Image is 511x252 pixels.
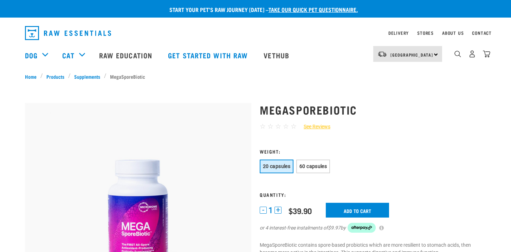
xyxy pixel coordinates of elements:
[25,73,486,80] nav: breadcrumbs
[390,53,433,56] span: [GEOGRAPHIC_DATA]
[260,192,486,197] h3: Quantity:
[483,50,490,58] img: home-icon@2x.png
[417,32,434,34] a: Stores
[92,41,161,69] a: Raw Education
[472,32,492,34] a: Contact
[25,73,40,80] a: Home
[25,50,38,60] a: Dog
[291,122,297,130] span: ☆
[274,207,282,214] button: +
[297,123,330,130] a: See Reviews
[257,41,298,69] a: Vethub
[260,149,486,154] h3: Weight:
[299,163,327,169] span: 60 capsules
[260,160,293,173] button: 20 capsules
[468,50,476,58] img: user.png
[62,50,74,60] a: Cat
[289,206,312,215] div: $39.90
[377,51,387,57] img: van-moving.png
[260,207,267,214] button: -
[263,163,290,169] span: 20 capsules
[388,32,409,34] a: Delivery
[260,223,486,233] div: or 4 interest-free instalments of by
[283,122,289,130] span: ☆
[25,26,111,40] img: Raw Essentials Logo
[267,122,273,130] span: ☆
[296,160,330,173] button: 60 capsules
[454,51,461,57] img: home-icon-1@2x.png
[19,23,492,43] nav: dropdown navigation
[260,122,266,130] span: ☆
[442,32,464,34] a: About Us
[161,41,257,69] a: Get started with Raw
[326,203,389,218] input: Add to cart
[269,8,358,11] a: take our quick pet questionnaire.
[43,73,68,80] a: Products
[348,223,376,233] img: Afterpay
[260,103,486,116] h1: MegaSporeBiotic
[71,73,104,80] a: Supplements
[328,224,341,232] span: $9.97
[275,122,281,130] span: ☆
[269,207,273,214] span: 1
